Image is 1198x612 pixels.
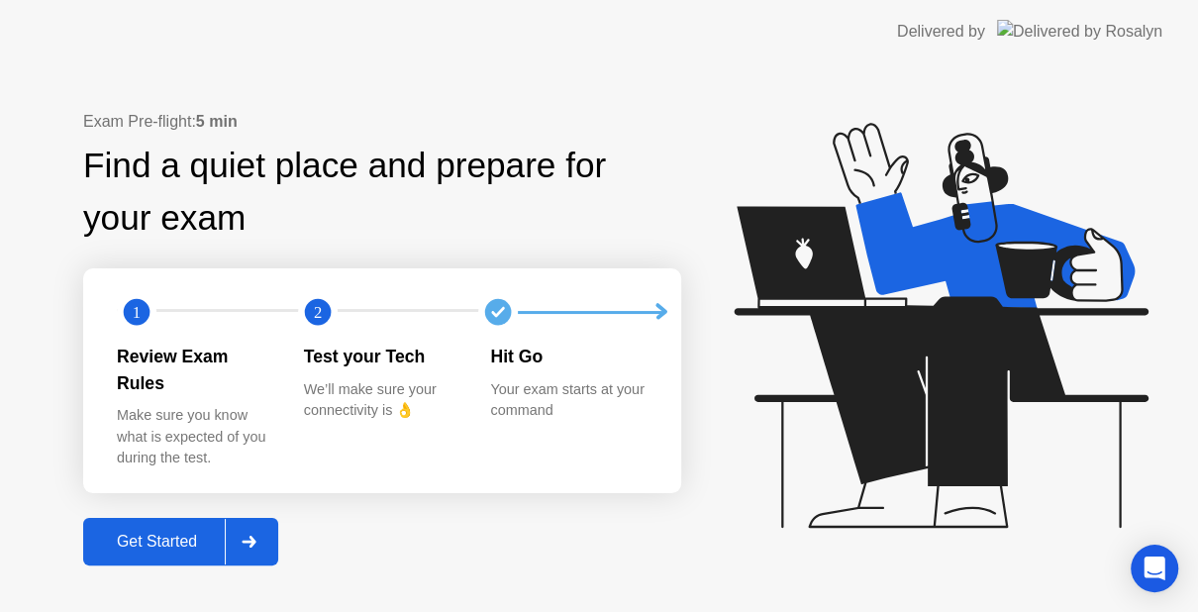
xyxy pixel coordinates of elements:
[304,379,459,422] div: We’ll make sure your connectivity is 👌
[117,344,272,396] div: Review Exam Rules
[83,110,681,134] div: Exam Pre-flight:
[490,379,646,422] div: Your exam starts at your command
[89,533,225,551] div: Get Started
[304,344,459,369] div: Test your Tech
[997,20,1162,43] img: Delivered by Rosalyn
[897,20,985,44] div: Delivered by
[196,113,238,130] b: 5 min
[490,344,646,369] div: Hit Go
[83,518,278,565] button: Get Started
[83,140,681,245] div: Find a quiet place and prepare for your exam
[117,405,272,469] div: Make sure you know what is expected of you during the test.
[1131,545,1178,592] div: Open Intercom Messenger
[133,303,141,322] text: 1
[313,303,321,322] text: 2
